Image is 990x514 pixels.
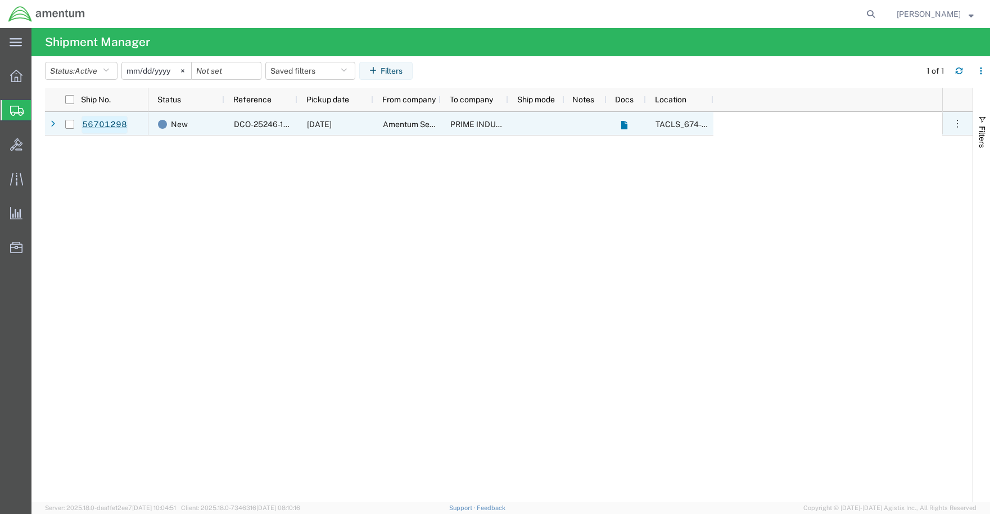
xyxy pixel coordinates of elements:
button: Saved filters [265,62,355,80]
span: Location [655,95,686,104]
input: Not set [192,62,261,79]
span: Notes [572,95,594,104]
span: Ship No. [81,95,111,104]
span: Pickup date [306,95,349,104]
span: DCO-25246-167690 [234,120,308,129]
span: To company [450,95,493,104]
span: Ship mode [517,95,555,104]
span: Docs [615,95,634,104]
button: Filters [359,62,413,80]
span: Filters [978,126,987,148]
a: Feedback [477,504,505,511]
span: [DATE] 08:10:16 [256,504,300,511]
button: Status:Active [45,62,117,80]
span: Status [157,95,181,104]
span: PRIME INDUSTRIES INC [450,120,539,129]
span: New [171,112,188,136]
div: 1 of 1 [926,65,946,77]
a: 56701298 [82,116,128,134]
img: logo [8,6,85,22]
span: Client: 2025.18.0-7346316 [181,504,300,511]
span: [DATE] 10:04:51 [132,504,176,511]
h4: Shipment Manager [45,28,150,56]
span: 09/03/2025 [307,120,332,129]
span: Richard Mick [897,8,961,20]
span: Server: 2025.18.0-daa1fe12ee7 [45,504,176,511]
span: Copyright © [DATE]-[DATE] Agistix Inc., All Rights Reserved [803,503,977,513]
span: Amentum Services, Inc. [383,120,467,129]
a: Support [449,504,477,511]
span: Active [75,66,97,75]
span: TACLS_674-Redstone, AL [656,120,749,129]
button: [PERSON_NAME] [896,7,974,21]
span: Reference [233,95,272,104]
input: Not set [122,62,191,79]
span: From company [382,95,436,104]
